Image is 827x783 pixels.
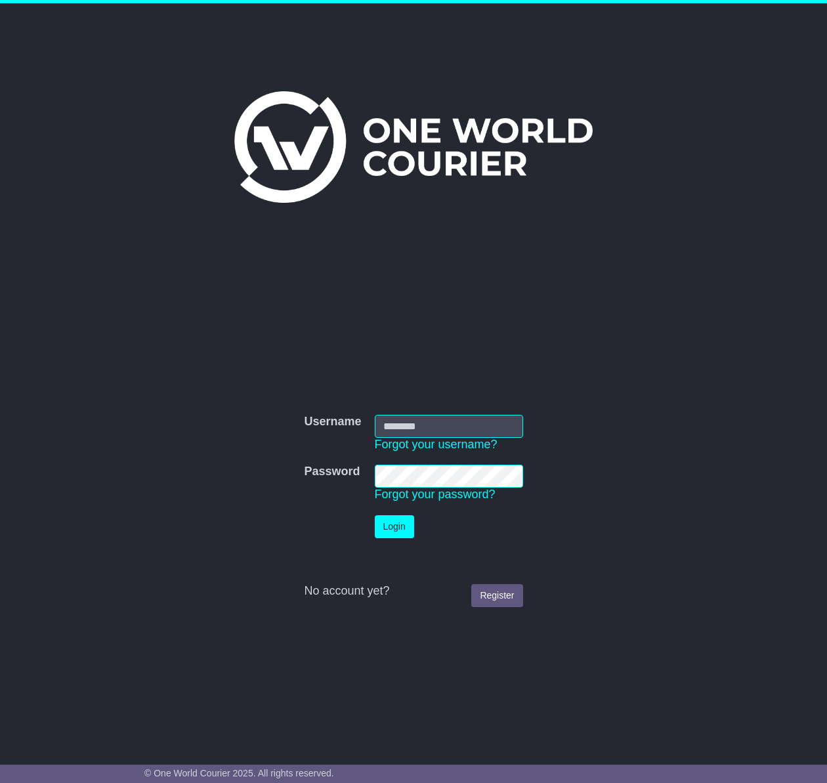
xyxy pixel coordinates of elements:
[375,438,498,451] a: Forgot your username?
[304,465,360,479] label: Password
[234,91,593,203] img: One World
[375,515,414,538] button: Login
[144,768,334,778] span: © One World Courier 2025. All rights reserved.
[304,415,361,429] label: Username
[375,488,496,501] a: Forgot your password?
[304,584,522,599] div: No account yet?
[471,584,522,607] a: Register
